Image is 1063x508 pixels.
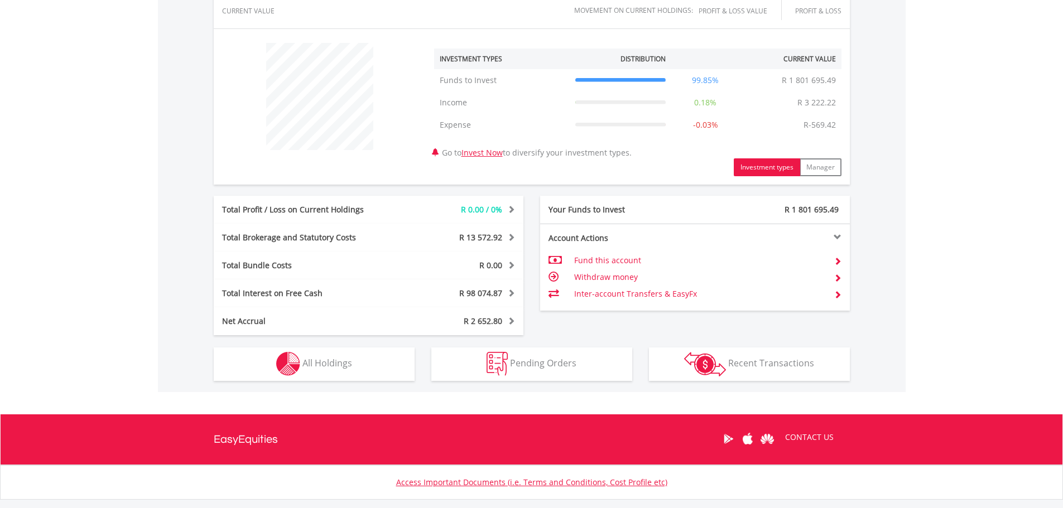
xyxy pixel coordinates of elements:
span: R 0.00 [479,260,502,270]
div: Total Profit / Loss on Current Holdings [214,204,395,215]
img: pending_instructions-wht.png [487,352,508,376]
div: Go to to diversify your investment types. [426,37,850,176]
a: Google Play [719,422,738,456]
td: R-569.42 [798,114,841,136]
div: Total Interest on Free Cash [214,288,395,299]
a: Invest Now [461,147,503,158]
div: Account Actions [540,233,695,244]
span: R 1 801 695.49 [785,204,839,215]
div: Total Brokerage and Statutory Costs [214,232,395,243]
td: 99.85% [671,69,739,91]
td: R 1 801 695.49 [776,69,841,91]
th: Investment Types [434,49,570,69]
div: Total Bundle Costs [214,260,395,271]
td: Expense [434,114,570,136]
button: Recent Transactions [649,347,850,381]
button: Pending Orders [431,347,632,381]
span: R 13 572.92 [459,232,502,243]
span: Recent Transactions [728,357,814,369]
div: Net Accrual [214,316,395,327]
td: R 3 222.22 [792,91,841,114]
div: Distribution [621,54,666,64]
td: Withdraw money [574,269,825,286]
td: Fund this account [574,252,825,269]
div: Movement on Current Holdings: [574,7,693,14]
td: Income [434,91,570,114]
div: Your Funds to Invest [540,204,695,215]
a: Huawei [758,422,777,456]
a: CONTACT US [777,422,841,453]
button: All Holdings [214,347,415,381]
div: Profit & Loss Value [699,7,781,14]
img: transactions-zar-wht.png [684,352,726,376]
td: 0.18% [671,91,739,114]
span: R 2 652.80 [464,316,502,326]
button: Manager [800,158,841,176]
a: Apple [738,422,758,456]
td: Funds to Invest [434,69,570,91]
div: Profit & Loss [795,7,841,14]
span: Pending Orders [510,357,576,369]
a: EasyEquities [214,414,278,465]
th: Current Value [739,49,841,69]
td: -0.03% [671,114,739,136]
span: R 0.00 / 0% [461,204,502,215]
img: holdings-wht.png [276,352,300,376]
span: R 98 074.87 [459,288,502,298]
td: Inter-account Transfers & EasyFx [574,286,825,302]
button: Investment types [734,158,800,176]
span: All Holdings [302,357,352,369]
a: Access Important Documents (i.e. Terms and Conditions, Cost Profile etc) [396,477,667,487]
div: CURRENT VALUE [222,7,318,14]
